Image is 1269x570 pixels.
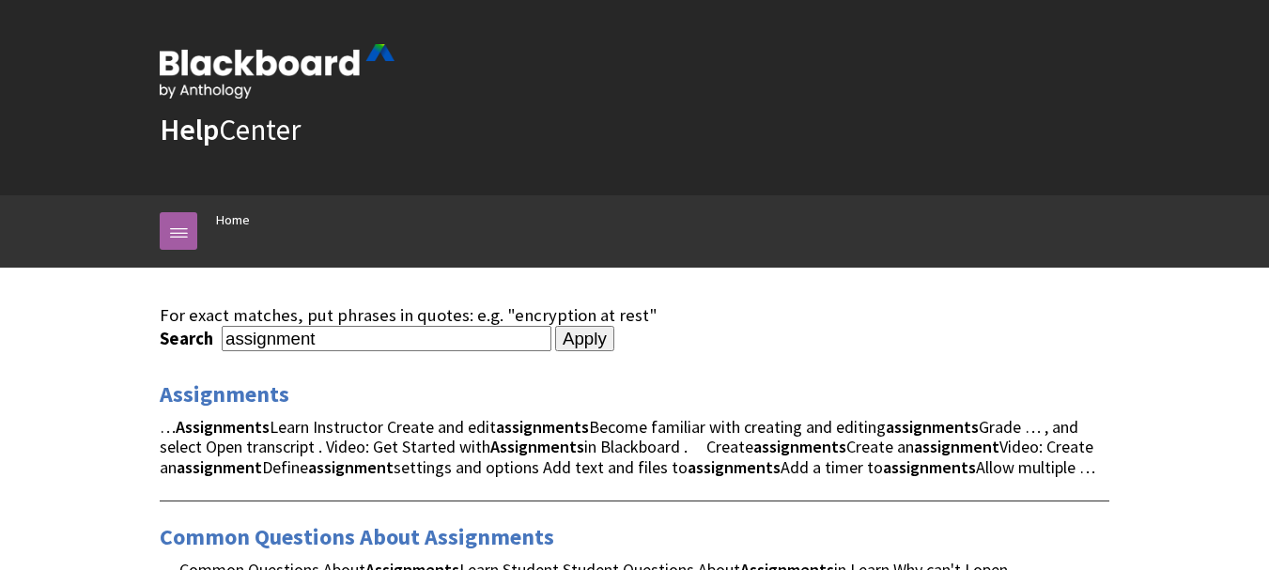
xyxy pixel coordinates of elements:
a: HelpCenter [160,111,301,148]
strong: assignments [883,456,976,478]
strong: Assignments [490,436,584,457]
input: Apply [555,326,614,352]
strong: assignments [753,436,846,457]
a: Home [216,208,250,232]
img: Blackboard by Anthology [160,44,395,99]
strong: Assignments [176,416,270,438]
label: Search [160,328,218,349]
strong: assignment [308,456,394,478]
strong: assignments [886,416,979,438]
a: Common Questions About Assignments [160,522,554,552]
span: … Learn Instructor Create and edit Become familiar with creating and editing Grade … , and select... [160,416,1095,479]
strong: assignments [496,416,589,438]
strong: assignments [688,456,781,478]
a: Assignments [160,379,289,409]
div: For exact matches, put phrases in quotes: e.g. "encryption at rest" [160,305,1109,326]
strong: assignment [177,456,262,478]
strong: Help [160,111,219,148]
strong: assignment [914,436,999,457]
